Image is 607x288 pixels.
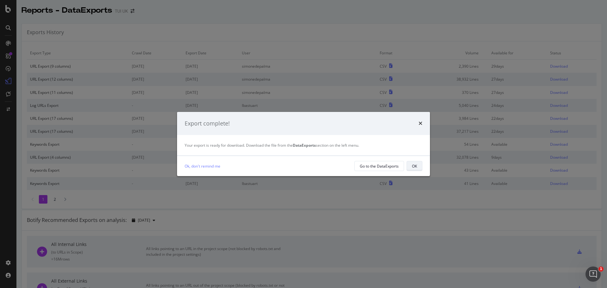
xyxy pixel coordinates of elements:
div: Your export is ready for download. Download the file from the [185,143,422,148]
a: Ok, don't remind me [185,163,220,169]
iframe: Intercom live chat [586,267,601,282]
div: OK [412,163,417,169]
span: 1 [598,267,604,272]
button: OK [407,161,422,171]
div: times [419,119,422,128]
div: modal [177,112,430,176]
div: Export complete! [185,119,230,128]
div: Go to the DataExports [360,163,399,169]
strong: DataExports [293,143,316,148]
button: Go to the DataExports [354,161,404,171]
span: section on the left menu. [293,143,359,148]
